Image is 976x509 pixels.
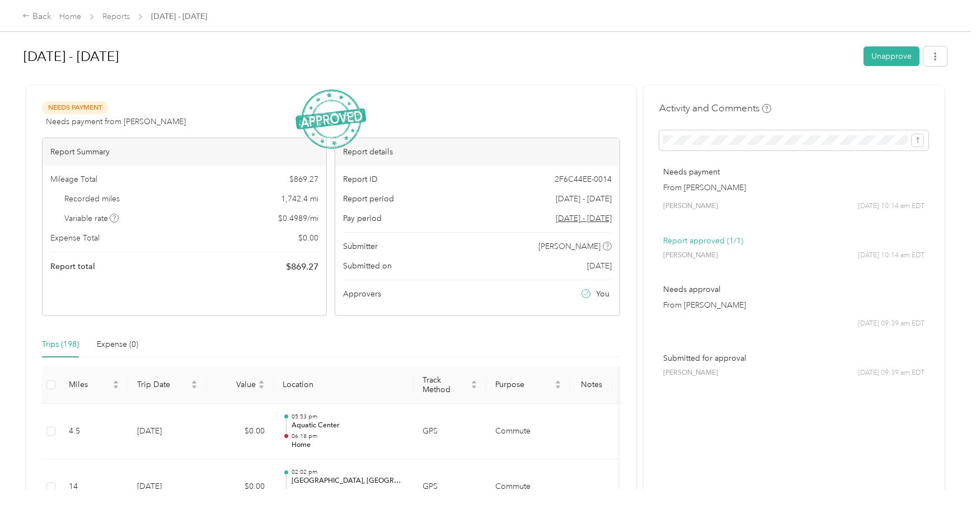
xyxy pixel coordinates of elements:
th: Location [274,366,414,404]
span: Needs Payment [42,101,108,114]
td: Commute [486,404,570,460]
p: Needs approval [663,284,925,295]
p: 02:02 pm [292,468,405,476]
div: Report Summary [43,138,326,166]
span: caret-down [191,384,198,390]
td: [DATE] [128,404,207,460]
td: $0.00 [207,404,274,460]
p: Report approved (1/1) [663,235,925,247]
th: Miles [60,366,128,404]
th: Purpose [486,366,570,404]
span: Purpose [495,380,552,389]
span: [PERSON_NAME] [663,368,718,378]
span: Miles [69,380,110,389]
span: caret-down [112,384,119,390]
div: Trips (198) [42,338,79,351]
span: [DATE] 09:39 am EDT [858,319,925,329]
div: Expense (0) [97,338,138,351]
p: From [PERSON_NAME] [663,182,925,194]
span: [DATE] 10:14 am EDT [858,251,925,261]
span: Value [215,380,256,389]
p: From [PERSON_NAME] [663,299,925,311]
span: [PERSON_NAME] [538,241,600,252]
span: Pay period [343,213,382,224]
td: 4.5 [60,404,128,460]
span: caret-down [471,384,477,390]
th: Value [207,366,274,404]
span: $ 0.4989 / mi [278,213,318,224]
p: [GEOGRAPHIC_DATA], [GEOGRAPHIC_DATA], [GEOGRAPHIC_DATA] [292,476,405,486]
span: [DATE] - [DATE] [556,193,612,205]
span: $ 0.00 [298,232,318,244]
span: [DATE] 10:14 am EDT [858,201,925,211]
div: Report details [335,138,619,166]
span: Expense Total [50,232,100,244]
div: Back [22,10,51,23]
span: Report total [50,261,95,272]
p: Home [292,440,405,450]
span: [PERSON_NAME] [663,201,718,211]
span: Mileage Total [50,173,97,185]
span: caret-down [555,384,561,390]
a: Home [59,12,81,21]
span: Trip Date [137,380,189,389]
span: Recorded miles [64,193,120,205]
span: [DATE] 09:39 am EDT [858,368,925,378]
p: Aquatic Center [292,421,405,431]
span: [PERSON_NAME] [663,251,718,261]
span: caret-down [258,384,265,390]
th: Track Method [414,366,486,404]
iframe: Everlance-gr Chat Button Frame [913,446,976,509]
p: 05:53 pm [292,413,405,421]
h1: Sep 1 - 30, 2025 [24,43,856,70]
span: caret-up [471,379,477,385]
span: $ 869.27 [286,260,318,274]
span: Track Method [423,375,468,394]
th: Notes [570,366,612,404]
span: Submitter [343,241,378,252]
th: Tags [612,366,654,404]
span: 1,742.4 mi [281,193,318,205]
img: ApprovedStamp [295,89,366,149]
th: Trip Date [128,366,207,404]
span: [DATE] - [DATE] [151,11,207,22]
a: Reports [102,12,130,21]
span: caret-up [258,379,265,385]
p: 06:18 pm [292,432,405,440]
p: Needs payment [663,166,925,178]
span: Approvers [343,288,381,300]
span: $ 869.27 [289,173,318,185]
span: 2F6C44EE-0014 [555,173,612,185]
span: Report period [343,193,394,205]
span: caret-up [555,379,561,385]
span: Needs payment from [PERSON_NAME] [46,116,186,128]
span: caret-up [112,379,119,385]
h4: Activity and Comments [659,101,771,115]
span: caret-up [191,379,198,385]
button: Unapprove [864,46,919,66]
span: [DATE] [587,260,612,272]
p: Submitted for approval [663,352,925,364]
span: Variable rate [64,213,119,224]
span: Submitted on [343,260,392,272]
span: You [596,288,609,300]
td: GPS [414,404,486,460]
span: Go to pay period [556,213,612,224]
span: Report ID [343,173,378,185]
p: 03:12 pm [292,488,405,496]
